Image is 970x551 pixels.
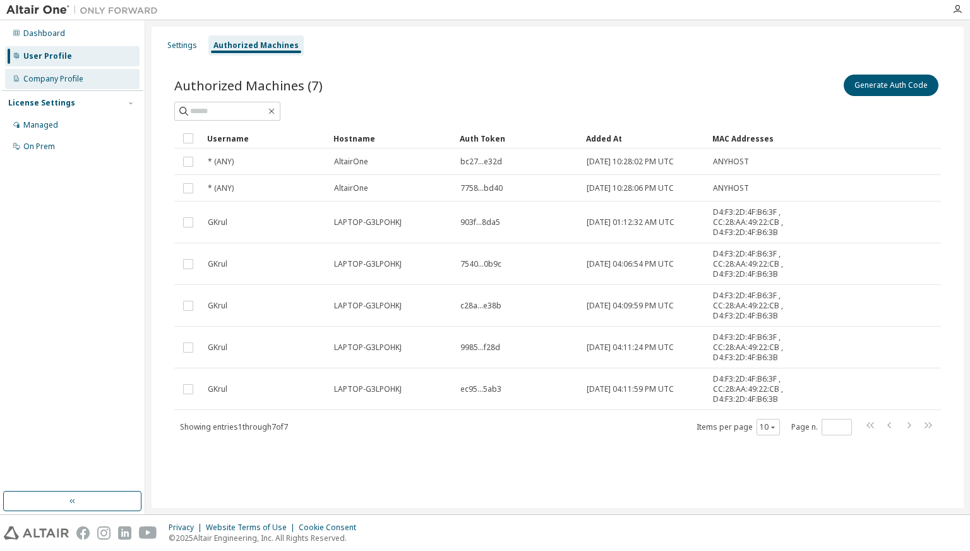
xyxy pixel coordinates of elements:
[208,157,234,167] span: * (ANY)
[334,217,402,227] span: LAPTOP-G3LPOHKJ
[460,384,501,394] span: ec95...5ab3
[713,332,808,363] span: D4:F3:2D:4F:B6:3F , CC:28:AA:49:22:CB , D4:F3:2D:4F:B6:3B
[169,533,364,543] p: © 2025 Altair Engineering, Inc. All Rights Reserved.
[174,76,323,94] span: Authorized Machines (7)
[713,249,808,279] span: D4:F3:2D:4F:B6:3F , CC:28:AA:49:22:CB , D4:F3:2D:4F:B6:3B
[713,291,808,321] span: D4:F3:2D:4F:B6:3F , CC:28:AA:49:22:CB , D4:F3:2D:4F:B6:3B
[460,183,503,193] span: 7758...bd40
[180,421,288,432] span: Showing entries 1 through 7 of 7
[167,40,197,51] div: Settings
[334,259,402,269] span: LAPTOP-G3LPOHKJ
[460,217,500,227] span: 903f...8da5
[23,28,65,39] div: Dashboard
[23,120,58,130] div: Managed
[208,217,227,227] span: GKrul
[334,183,368,193] span: AltairOne
[97,526,111,540] img: instagram.svg
[460,342,500,353] span: 9985...f28d
[23,51,72,61] div: User Profile
[299,523,364,533] div: Cookie Consent
[460,301,501,311] span: c28a...e38b
[713,183,749,193] span: ANYHOST
[139,526,157,540] img: youtube.svg
[713,157,749,167] span: ANYHOST
[208,301,227,311] span: GKrul
[208,384,227,394] span: GKrul
[208,342,227,353] span: GKrul
[213,40,299,51] div: Authorized Machines
[587,157,674,167] span: [DATE] 10:28:02 PM UTC
[587,183,674,193] span: [DATE] 10:28:06 PM UTC
[333,128,450,148] div: Hostname
[8,98,75,108] div: License Settings
[697,419,780,435] span: Items per page
[713,374,808,404] span: D4:F3:2D:4F:B6:3F , CC:28:AA:49:22:CB , D4:F3:2D:4F:B6:3B
[587,384,674,394] span: [DATE] 04:11:59 PM UTC
[208,183,234,193] span: * (ANY)
[760,422,777,432] button: 10
[4,526,69,540] img: altair_logo.svg
[207,128,323,148] div: Username
[791,419,852,435] span: Page n.
[334,301,402,311] span: LAPTOP-G3LPOHKJ
[713,207,808,238] span: D4:F3:2D:4F:B6:3F , CC:28:AA:49:22:CB , D4:F3:2D:4F:B6:3B
[23,74,83,84] div: Company Profile
[169,523,206,533] div: Privacy
[76,526,90,540] img: facebook.svg
[587,217,674,227] span: [DATE] 01:12:32 AM UTC
[587,342,674,353] span: [DATE] 04:11:24 PM UTC
[460,259,501,269] span: 7540...0b9c
[118,526,131,540] img: linkedin.svg
[6,4,164,16] img: Altair One
[460,157,502,167] span: bc27...e32d
[334,384,402,394] span: LAPTOP-G3LPOHKJ
[586,128,702,148] div: Added At
[208,259,227,269] span: GKrul
[587,259,674,269] span: [DATE] 04:06:54 PM UTC
[334,157,368,167] span: AltairOne
[334,342,402,353] span: LAPTOP-G3LPOHKJ
[460,128,576,148] div: Auth Token
[587,301,674,311] span: [DATE] 04:09:59 PM UTC
[206,523,299,533] div: Website Terms of Use
[23,142,55,152] div: On Prem
[844,75,938,96] button: Generate Auth Code
[712,128,808,148] div: MAC Addresses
